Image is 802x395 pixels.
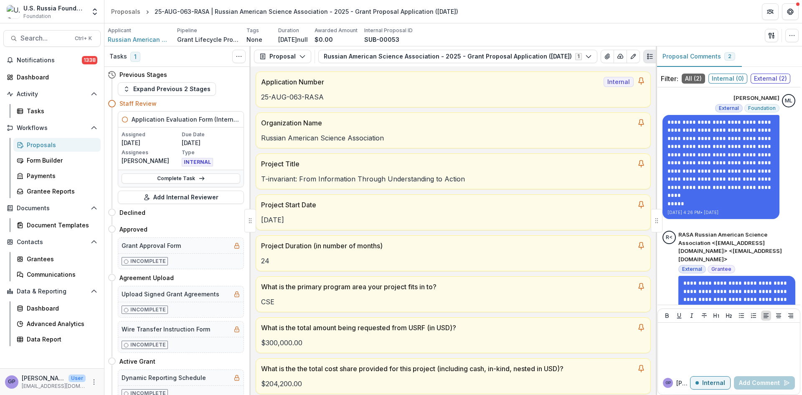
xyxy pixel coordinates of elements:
[13,268,101,281] a: Communications
[261,364,634,374] p: What is the the total cost share provided for this project (including cash, in-kind, nested in USD)?
[256,153,651,189] a: Project TitleT-invariant: From Information Through Understanding to Action
[122,290,219,298] h5: Upload Signed Grant Agreements
[155,7,458,16] div: 25-AUG-063-RASA | Russian American Science Association - 2025 - Grant Proposal Application ([DATE])
[643,50,657,63] button: Plaintext view
[256,276,651,312] a: What is the primary program area your project fits in to?CSE
[17,239,87,246] span: Contacts
[246,35,262,44] p: None
[256,235,651,271] a: Project Duration (in number of months)24
[13,301,101,315] a: Dashboard
[736,311,746,321] button: Bullet List
[261,256,645,266] p: 24
[656,46,742,67] button: Proposal Comments
[674,311,684,321] button: Underline
[261,159,634,169] p: Project Title
[682,74,705,84] span: All ( 2 )
[364,27,413,34] p: Internal Proposal ID
[27,335,94,344] div: Data Report
[13,218,101,232] a: Document Templates
[711,311,721,321] button: Heading 1
[13,332,101,346] a: Data Report
[256,71,651,107] a: Application NumberInternal25-AUG-063-RASA
[23,13,51,20] span: Foundation
[318,50,597,63] button: Russian American Science Association - 2025 - Grant Proposal Application ([DATE])1
[82,56,97,64] span: 1338
[682,266,702,272] span: External
[108,35,170,44] a: Russian American Science Association
[699,311,709,321] button: Strike
[261,133,645,143] p: Russian American Science Association
[256,358,651,394] a: What is the the total cost share provided for this project (including cash, in-kind, nested in US...
[733,94,779,102] p: [PERSON_NAME]
[130,306,166,313] p: Incomplete
[13,317,101,331] a: Advanced Analytics
[256,194,651,230] a: Project Start Date[DATE]
[676,379,690,387] p: [PERSON_NAME] P
[177,35,240,44] p: Grant Lifecycle Process
[3,87,101,101] button: Open Activity
[27,304,94,313] div: Dashboard
[3,54,101,67] button: Notifications1338
[23,4,86,13] div: U.S. Russia Foundation
[119,273,174,282] h4: Agreement Upload
[3,235,101,249] button: Open Contacts
[13,153,101,167] a: Form Builder
[278,27,299,34] p: Duration
[27,140,94,149] div: Proposals
[678,231,795,263] p: RASA Russian American Science Association <[EMAIL_ADDRESS][DOMAIN_NAME]> <[EMAIL_ADDRESS][DOMAIN_...
[118,191,244,204] button: Add Internal Reviewer
[708,74,747,84] span: Internal ( 0 )
[8,379,15,385] div: Gennady Podolny
[232,50,246,63] button: Toggle View Cancelled Tasks
[601,50,614,63] button: View Attached Files
[261,215,645,225] p: [DATE]
[13,138,101,152] a: Proposals
[661,74,678,84] p: Filter:
[315,35,333,44] p: $0.00
[27,107,94,115] div: Tasks
[122,156,180,165] p: [PERSON_NAME]
[734,376,795,390] button: Add Comment
[627,50,640,63] button: Edit as form
[3,201,101,215] button: Open Documents
[119,70,167,79] h4: Previous Stages
[132,115,240,124] h5: Application Evaluation Form (Internal)
[261,297,645,307] p: CSE
[256,112,651,148] a: Organization NameRussian American Science Association
[122,373,206,382] h5: Dynamic Reporting Schedule
[667,209,774,216] p: [DATE] 4:26 PM • [DATE]
[27,187,94,196] div: Grantee Reports
[130,52,140,62] span: 1
[22,374,65,382] p: [PERSON_NAME]
[774,311,784,321] button: Align Center
[89,3,101,20] button: Open entity switcher
[119,225,147,234] h4: Approved
[749,311,759,321] button: Ordered List
[122,325,210,334] h5: Wire Transfer Instruction Form
[13,184,101,198] a: Grantee Reports
[687,311,697,321] button: Italicize
[278,35,308,44] p: [DATE]null
[364,35,399,44] p: SUB-00053
[130,341,166,349] p: Incomplete
[261,241,634,251] p: Project Duration (in number of months)
[785,98,792,104] div: Maria Lvova
[3,285,101,298] button: Open Data & Reporting
[17,205,87,212] span: Documents
[761,311,771,321] button: Align Left
[702,380,725,387] p: Internal
[108,27,131,34] p: Applicant
[261,118,634,128] p: Organization Name
[261,323,634,333] p: What is the total amount being requested from USRF (in USD)?
[17,288,87,295] span: Data & Reporting
[261,379,645,389] p: $204,200.00
[182,138,240,147] p: [DATE]
[748,105,776,111] span: Foundation
[119,99,157,108] h4: Staff Review
[261,92,645,102] p: 25-AUG-063-RASA
[662,311,672,321] button: Bold
[315,27,358,34] p: Awarded Amount
[13,169,101,183] a: Payments
[122,241,181,250] h5: Grant Approval Form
